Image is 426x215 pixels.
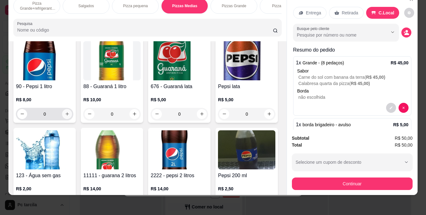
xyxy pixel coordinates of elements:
[298,80,409,87] p: Calabresa quarta da pizza (
[62,109,72,119] button: increase-product-quantity
[17,21,35,26] label: Pesquisa
[395,142,413,148] span: R$ 50,00
[151,41,208,80] img: product-image
[401,27,411,37] button: decrease-product-quantity
[83,41,141,80] img: product-image
[393,122,409,128] p: R$ 5,00
[172,3,197,8] p: Pizzas Medias
[292,142,302,147] strong: Total
[218,83,275,90] h4: Pepsi lata
[297,26,332,31] label: Busque pelo cliente
[16,83,73,90] h4: 90 - Pepsi 1 litro
[16,172,73,179] h4: 123 - Água sem gas
[83,186,141,192] p: R$ 14,00
[296,121,351,128] p: 1 x
[342,10,358,16] p: Retirada
[218,41,275,80] img: product-image
[404,8,414,18] button: decrease-product-quantity
[293,46,411,54] p: Resumo do pedido
[16,41,73,80] img: product-image
[222,3,246,8] p: Pizzas Grande
[151,130,208,169] img: product-image
[151,186,208,192] p: R$ 14,00
[218,172,275,179] h4: Pepsi 200 ml
[197,109,207,119] button: increase-product-quantity
[83,83,141,90] h4: 88 - Guaraná 1 litro
[123,3,148,8] p: Pizza pequena
[306,10,321,16] p: Entrega
[297,32,378,38] input: Busque pelo cliente
[19,1,55,11] p: Pizza Grande+refrigerante 1litro
[292,177,413,190] button: Continuar
[16,130,73,169] img: product-image
[83,172,141,179] h4: 11111 - guarana 2 litros
[218,97,275,103] p: R$ 5,00
[351,81,370,86] span: R$ 45,00 )
[272,3,294,8] p: Pizza Família
[264,109,274,119] button: increase-product-quantity
[296,59,344,67] p: 1 x
[219,109,229,119] button: decrease-product-quantity
[218,186,275,192] p: R$ 2,50
[292,136,309,141] strong: Subtotal
[379,10,395,16] p: C.Local
[218,130,275,169] img: product-image
[17,27,273,33] input: Pesquisa
[297,68,409,74] div: Sabor
[17,109,27,119] button: decrease-product-quantity
[366,75,385,80] span: R$ 45,00 )
[391,60,409,66] p: R$ 45,00
[83,97,141,103] p: R$ 10,00
[16,97,73,103] p: R$ 8,00
[78,3,94,8] p: Salgados
[388,27,398,37] button: Show suggestions
[16,186,73,192] p: R$ 2,00
[151,172,208,179] h4: 2222 - pepsi 2 litros
[386,103,396,113] button: decrease-product-quantity
[151,83,208,90] h4: 676 - Guaraná lata
[83,130,141,169] img: product-image
[395,135,413,142] span: R$ 50,00
[152,109,162,119] button: decrease-product-quantity
[298,94,409,100] p: não escolhida
[129,109,139,119] button: increase-product-quantity
[297,88,409,94] p: Borda
[85,109,94,119] button: decrease-product-quantity
[292,153,413,171] button: Selecione um cupom de desconto
[399,103,409,113] button: decrease-product-quantity
[303,122,351,127] span: borda brigadeiro - avulso
[151,97,208,103] p: R$ 5,00
[298,74,409,80] p: Carne do sol com banana da terra (
[303,60,344,65] span: Grande - (8 pedaços)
